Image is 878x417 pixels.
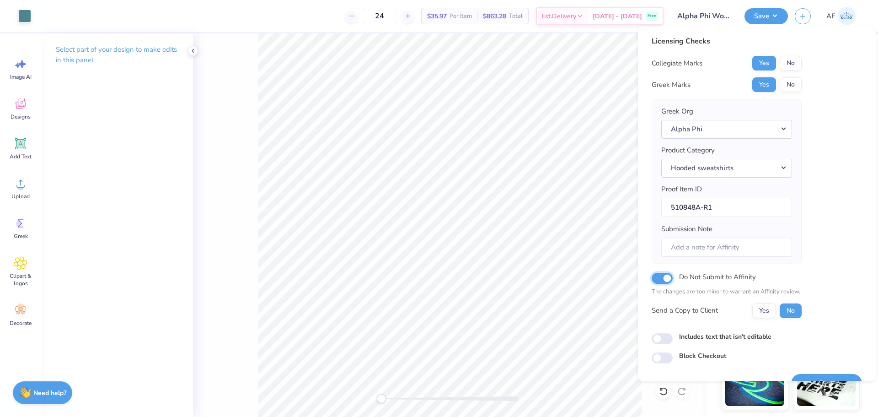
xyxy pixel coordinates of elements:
[33,389,66,397] strong: Need help?
[661,120,792,139] button: Alpha Phi
[679,271,756,283] label: Do Not Submit to Affinity
[362,8,397,24] input: – –
[5,272,36,287] span: Clipart & logos
[11,113,31,120] span: Designs
[652,36,802,47] div: Licensing Checks
[10,73,32,81] span: Image AI
[661,106,693,117] label: Greek Org
[661,159,792,178] button: Hooded sweatshirts
[11,193,30,200] span: Upload
[661,145,715,156] label: Product Category
[509,11,523,21] span: Total
[652,305,718,316] div: Send a Copy to Client
[652,287,802,297] p: The changes are too minor to warrant an Affinity review.
[648,13,656,19] span: Free
[661,238,792,257] input: Add a note for Affinity
[427,11,447,21] span: $35.97
[10,153,32,160] span: Add Text
[679,351,726,361] label: Block Checkout
[652,58,702,69] div: Collegiate Marks
[780,56,802,70] button: No
[661,224,712,234] label: Submission Note
[450,11,472,21] span: Per Item
[780,303,802,318] button: No
[826,11,835,22] span: AF
[56,44,178,65] p: Select part of your design to make edits in this panel
[752,303,776,318] button: Yes
[541,11,576,21] span: Est. Delivery
[377,394,386,403] div: Accessibility label
[593,11,642,21] span: [DATE] - [DATE]
[752,56,776,70] button: Yes
[10,320,32,327] span: Decorate
[752,77,776,92] button: Yes
[791,374,862,393] button: Save
[744,8,788,24] button: Save
[797,360,856,406] img: Water based Ink
[14,233,28,240] span: Greek
[725,360,784,406] img: Glow in the Dark Ink
[679,332,771,341] label: Includes text that isn't editable
[661,184,702,195] label: Proof Item ID
[652,80,691,90] div: Greek Marks
[822,7,860,25] a: AF
[483,11,506,21] span: $863.28
[837,7,856,25] img: Ana Francesca Bustamante
[670,7,738,25] input: Untitled Design
[780,77,802,92] button: No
